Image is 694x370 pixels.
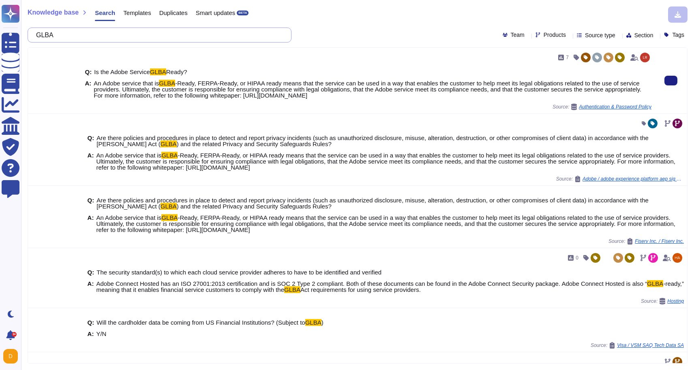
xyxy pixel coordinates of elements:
[96,280,647,287] span: Adobe Connect Hosted has an ISO 27001:2013 certification and is SOC 2 Type 2 compliant. Both of t...
[161,152,178,159] mark: GLBA
[96,134,649,147] span: Are there policies and procedures in place to detect and report privacy incidents (such as unauth...
[161,214,178,221] mark: GLBA
[159,80,175,87] mark: GLBA
[579,104,651,109] span: Authentication & Password Policy
[585,32,615,38] span: Source type
[161,203,177,210] mark: GLBA
[96,330,106,337] span: Y/N
[32,28,283,42] input: Search a question or template...
[553,104,651,110] span: Source:
[94,80,641,99] span: -Ready, FERPA-Ready, or HIPAA ready means that the service can be used in a way that enables the ...
[284,286,300,293] mark: GLBA
[321,319,323,326] span: )
[641,298,684,304] span: Source:
[617,343,684,348] span: Visa / VSM SAQ Tech Data SA
[96,152,675,171] span: -Ready, FERPA-Ready, or HIPAA ready means that the service can be used in a way that enables the ...
[576,255,578,260] span: 0
[635,239,684,244] span: Fiserv Inc. / Fiserv Inc.
[634,32,653,38] span: Section
[95,10,115,16] span: Search
[3,349,18,364] img: user
[566,55,569,60] span: 7
[159,10,188,16] span: Duplicates
[177,203,332,210] span: ) and the related Privacy and Security Safeguards Rules?
[96,152,161,159] span: An Adobe service that is
[511,32,525,38] span: Team
[96,280,684,293] span: -ready,” meaning that it enables financial service customers to comply with the
[300,286,421,293] span: Act requirements for using service providers.
[177,140,332,147] span: ) and the related Privacy and Security Safeguards Rules?
[667,299,684,304] span: Hosting
[96,214,161,221] span: An Adobe service that is
[672,32,684,38] span: Tags
[123,10,151,16] span: Templates
[2,347,24,365] button: user
[305,319,321,326] mark: GLBA
[88,269,94,275] b: Q:
[673,253,682,263] img: user
[640,53,650,62] img: user
[12,332,17,337] div: 9+
[28,9,79,16] span: Knowledge base
[161,140,177,147] mark: GLBA
[88,152,94,170] b: A:
[96,269,381,276] span: The security standard(s) to which each cloud service provider adheres to have to be identified an...
[96,214,675,233] span: -Ready, FERPA-Ready, or HIPAA ready means that the service can be used in a way that enables the ...
[647,280,663,287] mark: GLBA
[96,197,649,210] span: Are there policies and procedures in place to detect and report privacy incidents (such as unauth...
[556,176,684,182] span: Source:
[591,342,684,349] span: Source:
[166,68,187,75] span: Ready?
[88,215,94,233] b: A:
[608,238,684,245] span: Source:
[150,68,166,75] mark: GLBA
[88,197,94,209] b: Q:
[196,10,236,16] span: Smart updates
[85,80,91,98] b: A:
[544,32,566,38] span: Products
[88,331,94,337] b: A:
[583,176,684,181] span: Adobe / adobe experience platform aep sig questionnaire
[88,319,94,325] b: Q:
[94,80,159,87] span: An Adobe service that is
[88,281,94,293] b: A:
[237,11,248,15] div: BETA
[96,319,305,326] span: Will the cardholder data be coming from US Financial Institutions? (Subject to
[88,135,94,147] b: Q:
[94,68,150,75] span: Is the Adobe Service
[85,69,92,75] b: Q:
